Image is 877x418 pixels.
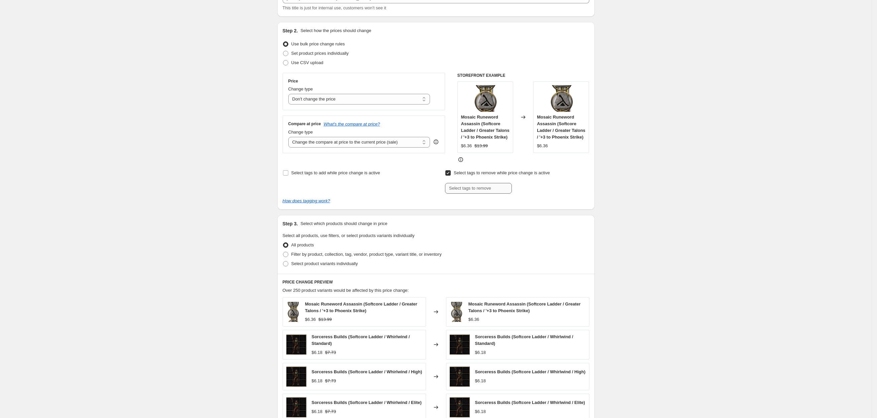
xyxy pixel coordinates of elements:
h6: STOREFRONT EXAMPLE [457,73,589,78]
div: help [433,139,439,145]
span: Over 250 product variants would be affected by this price change: [283,288,409,293]
img: sorceress-builds-d2bits-11857_80x.png [286,397,306,417]
span: Mosaic Runeword Assassin (Softcore Ladder / Greater Talons / '+3 to Phoenix Strike) [537,115,585,140]
div: $6.36 [305,316,316,323]
strike: $7.73 [325,378,336,384]
img: sorceress-builds-d2bits-11857_80x.png [450,397,470,417]
span: This title is just for internal use, customers won't see it [283,5,386,10]
h6: PRICE CHANGE PREVIEW [283,279,589,285]
div: $6.18 [475,408,486,415]
span: Mosaic Runeword Assassin (Softcore Ladder / Greater Talons / '+3 to Phoenix Strike) [461,115,509,140]
span: Mosaic Runeword Assassin (Softcore Ladder / Greater Talons / '+3 to Phoenix Strike) [468,301,581,313]
h3: Price [288,78,298,84]
p: Select which products should change in price [300,220,387,227]
span: Select product variants individually [291,261,358,266]
span: Use CSV upload [291,60,323,65]
strike: $7.73 [325,349,336,356]
span: Select tags to add while price change is active [291,170,380,175]
span: Select tags to remove while price change is active [454,170,550,175]
span: Select all products, use filters, or select products variants individually [283,233,415,238]
img: GTPS_07fb3c4b-b24d-4e98-8715-31be8426bde8_80x.png [472,85,498,112]
span: All products [291,242,314,247]
h3: Compare at price [288,121,321,127]
span: Sorceress Builds (Softcore Ladder / Whirlwind / Elite) [312,400,422,405]
div: $6.36 [537,143,548,149]
button: What's the compare at price? [324,122,380,127]
div: $6.36 [468,316,479,323]
div: $6.18 [475,378,486,384]
span: Sorceress Builds (Softcore Ladder / Whirlwind / Elite) [475,400,585,405]
span: Change type [288,130,313,135]
img: GTPS_07fb3c4b-b24d-4e98-8715-31be8426bde8_80x.png [286,302,300,322]
p: Select how the prices should change [300,27,371,34]
h2: Step 2. [283,27,298,34]
strike: $7.73 [325,408,336,415]
img: sorceress-builds-d2bits-11857_80x.png [286,367,306,387]
span: Set product prices individually [291,51,349,56]
span: Change type [288,86,313,91]
img: sorceress-builds-d2bits-11857_80x.png [286,335,306,355]
img: GTPS_07fb3c4b-b24d-4e98-8715-31be8426bde8_80x.png [450,302,463,322]
img: sorceress-builds-d2bits-11857_80x.png [450,335,470,355]
div: $6.18 [312,378,323,384]
input: Select tags to remove [445,183,512,194]
div: $6.18 [475,349,486,356]
span: Use bulk price change rules [291,41,345,46]
span: Mosaic Runeword Assassin (Softcore Ladder / Greater Talons / '+3 to Phoenix Strike) [305,301,417,313]
a: How does tagging work? [283,198,330,203]
span: Sorceress Builds (Softcore Ladder / Whirlwind / High) [475,369,586,374]
div: $6.18 [312,408,323,415]
h2: Step 3. [283,220,298,227]
img: GTPS_07fb3c4b-b24d-4e98-8715-31be8426bde8_80x.png [548,85,575,112]
strike: $13.99 [318,316,332,323]
div: $6.18 [312,349,323,356]
span: Sorceress Builds (Softcore Ladder / Whirlwind / Standard) [475,334,573,346]
div: $6.36 [461,143,472,149]
span: Sorceress Builds (Softcore Ladder / Whirlwind / High) [312,369,422,374]
span: Sorceress Builds (Softcore Ladder / Whirlwind / Standard) [312,334,410,346]
img: sorceress-builds-d2bits-11857_80x.png [450,367,470,387]
span: Filter by product, collection, tag, vendor, product type, variant title, or inventory [291,252,442,257]
strike: $13.99 [474,143,488,149]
